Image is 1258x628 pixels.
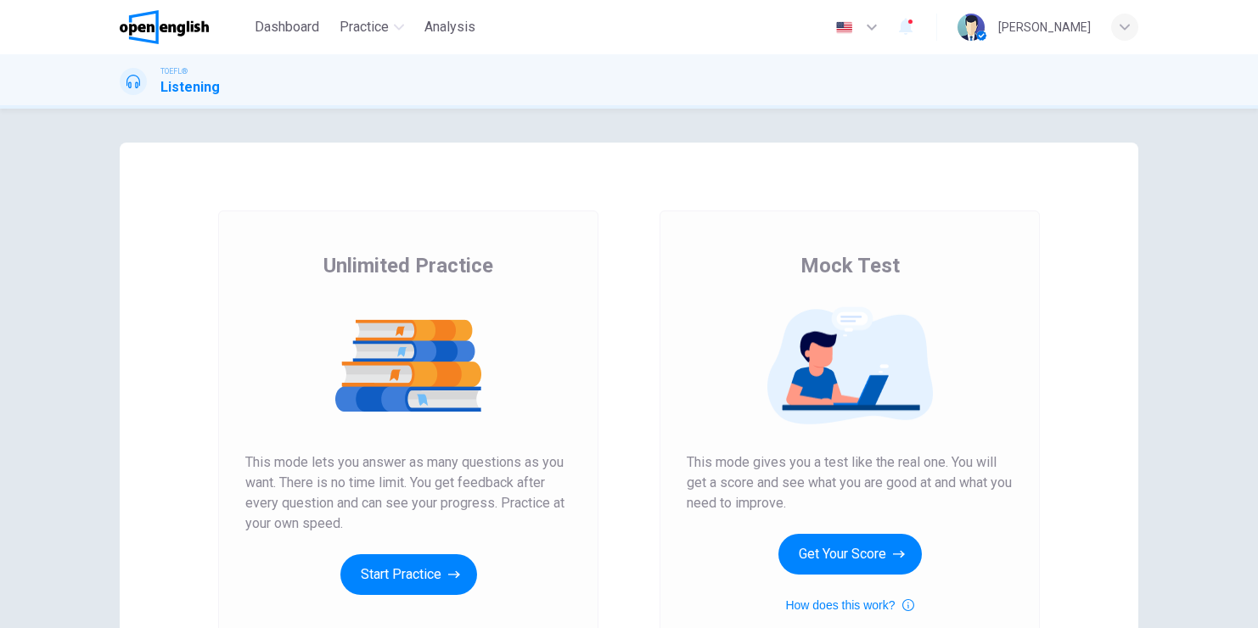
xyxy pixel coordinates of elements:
[418,12,482,42] button: Analysis
[333,12,411,42] button: Practice
[248,12,326,42] button: Dashboard
[834,21,855,34] img: en
[340,17,389,37] span: Practice
[800,252,900,279] span: Mock Test
[120,10,248,44] a: OpenEnglish logo
[323,252,493,279] span: Unlimited Practice
[160,65,188,77] span: TOEFL®
[424,17,475,37] span: Analysis
[998,17,1091,37] div: [PERSON_NAME]
[958,14,985,41] img: Profile picture
[245,452,571,534] span: This mode lets you answer as many questions as you want. There is no time limit. You get feedback...
[160,77,220,98] h1: Listening
[687,452,1013,513] span: This mode gives you a test like the real one. You will get a score and see what you are good at a...
[778,534,922,575] button: Get Your Score
[340,554,477,595] button: Start Practice
[785,595,913,615] button: How does this work?
[120,10,209,44] img: OpenEnglish logo
[255,17,319,37] span: Dashboard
